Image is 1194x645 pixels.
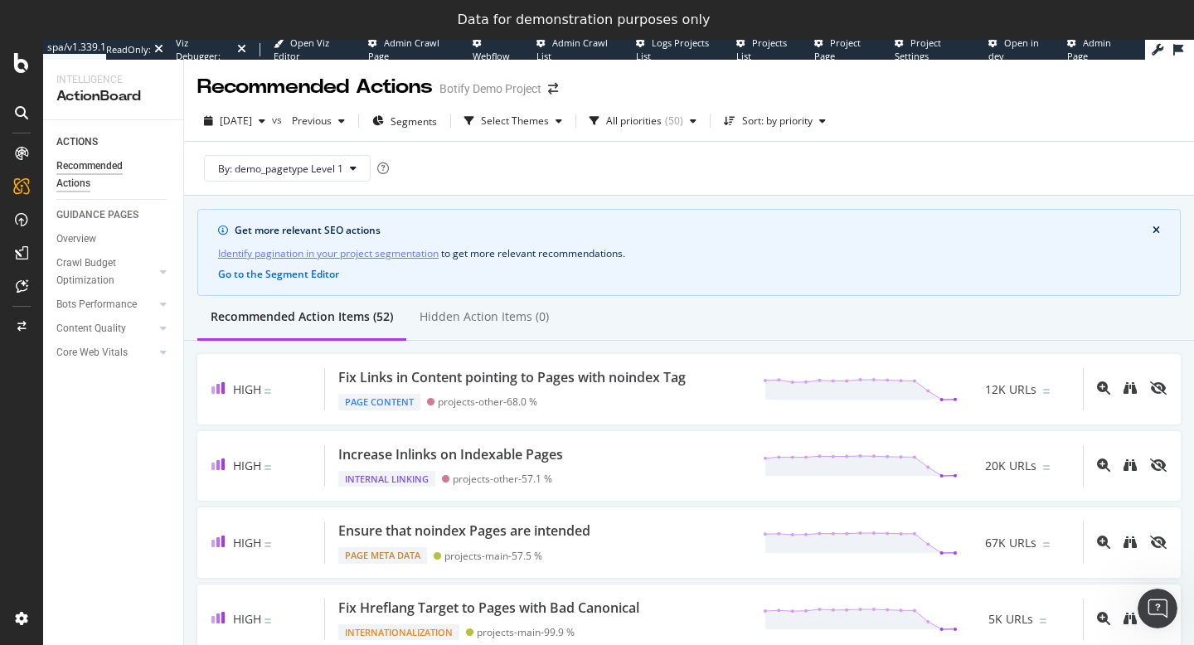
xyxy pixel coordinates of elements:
div: Page Meta Data [338,547,427,564]
span: Segments [391,114,437,129]
img: Equal [1043,542,1050,547]
button: Segments [366,108,444,134]
div: projects-main - 99.9 % [477,626,575,638]
div: Recommended Actions [56,158,156,192]
span: By: demo_pagetype Level 1 [218,162,343,176]
img: Equal [265,618,271,623]
span: 5K URLs [988,611,1033,628]
button: By: demo_pagetype Level 1 [204,155,371,182]
img: Equal [1043,465,1050,470]
div: Recommended Actions [197,73,433,101]
a: binoculars [1124,536,1137,550]
span: Webflow [473,50,510,62]
span: Project Page [814,36,861,62]
div: binoculars [1124,458,1137,472]
div: Internationalization [338,624,459,641]
a: binoculars [1124,382,1137,396]
iframe: Intercom live chat [1138,589,1177,628]
div: Ensure that noindex Pages are intended [338,521,590,541]
div: ( 50 ) [665,116,683,126]
div: Page Content [338,394,420,410]
button: Previous [285,108,352,134]
div: Increase Inlinks on Indexable Pages [338,445,563,464]
a: Identify pagination in your project segmentation [218,245,439,262]
div: magnifying-glass-plus [1097,381,1110,395]
img: Equal [265,542,271,547]
div: info banner [197,209,1181,296]
div: to get more relevant recommendations . [218,245,1160,262]
div: projects-other - 68.0 % [438,395,537,408]
span: 67K URLs [985,535,1036,551]
img: Equal [1043,389,1050,394]
a: Bots Performance [56,296,155,313]
a: Core Web Vitals [56,344,155,361]
div: Sort: by priority [742,116,813,126]
span: 2025 Oct. 11th [220,114,252,128]
div: projects-other - 57.1 % [453,473,552,485]
span: Projects List [736,36,787,62]
a: Project Settings [895,36,975,62]
span: 20K URLs [985,458,1036,474]
div: Core Web Vitals [56,344,128,361]
div: projects-main - 57.5 % [444,550,542,562]
a: Open Viz Editor [274,36,356,62]
button: Select Themes [458,108,569,134]
a: Admin Crawl List [536,36,623,62]
div: magnifying-glass-plus [1097,536,1110,549]
div: ReadOnly: [106,43,151,56]
img: Equal [265,389,271,394]
div: All priorities [606,116,662,126]
a: Open in dev [988,36,1056,62]
div: eye-slash [1150,458,1167,472]
div: Fix Links in Content pointing to Pages with noindex Tag [338,368,686,387]
div: Crawl Budget Optimization [56,255,143,289]
div: eye-slash [1150,381,1167,395]
a: Recommended Actions [56,158,172,192]
a: binoculars [1124,613,1137,627]
div: Get more relevant SEO actions [235,223,1153,238]
span: Project Settings [895,36,941,62]
button: [DATE] [197,108,272,134]
button: close banner [1148,221,1164,240]
a: GUIDANCE PAGES [56,206,172,224]
div: spa/v1.339.1 [43,40,106,54]
div: Bots Performance [56,296,137,313]
div: GUIDANCE PAGES [56,206,138,224]
div: Intelligence [56,73,170,87]
a: ACTIONS [56,133,172,151]
div: Content Quality [56,320,126,337]
div: Fix Hreflang Target to Pages with Bad Canonical [338,599,639,618]
span: Open Viz Editor [274,36,329,62]
a: Content Quality [56,320,155,337]
span: Previous [285,114,332,128]
span: High [233,381,261,397]
div: Overview [56,230,96,248]
a: Admin Crawl Page [368,36,460,62]
span: vs [272,113,285,127]
div: ActionBoard [56,87,170,106]
button: Go to the Segment Editor [218,269,339,280]
div: binoculars [1124,381,1137,395]
span: Logs Projects List [636,36,709,62]
span: Admin Page [1067,36,1111,62]
a: Webflow [473,36,524,62]
a: Project Page [814,36,882,62]
a: Crawl Budget Optimization [56,255,155,289]
div: magnifying-glass-plus [1097,458,1110,472]
button: Sort: by priority [717,108,832,134]
div: Select Themes [481,116,549,126]
div: ACTIONS [56,133,98,151]
img: Equal [265,465,271,470]
div: Hidden Action Items (0) [420,308,549,325]
div: Data for demonstration purposes only [458,12,711,28]
a: Admin Page [1067,36,1133,62]
div: binoculars [1124,536,1137,549]
a: Logs Projects List [636,36,724,62]
div: arrow-right-arrow-left [548,83,558,95]
span: Admin Crawl Page [368,36,439,62]
a: spa/v1.339.1 [43,40,106,60]
a: binoculars [1124,459,1137,473]
div: binoculars [1124,612,1137,625]
div: Internal Linking [338,471,435,487]
span: High [233,611,261,627]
